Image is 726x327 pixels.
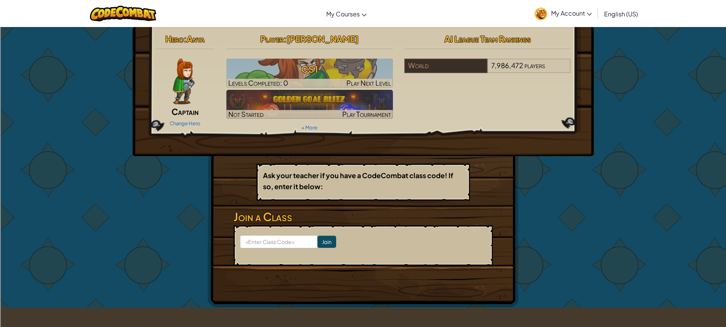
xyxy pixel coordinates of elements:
h3: CS1 [226,61,393,78]
a: My Courses [322,3,370,24]
span: My Account [551,9,592,17]
img: CodeCombat logo [90,6,157,21]
a: Play Next Level [226,59,393,88]
img: avatar [535,8,547,20]
span: English (US) [604,10,638,18]
a: My Account [531,2,596,26]
span: My Courses [326,10,360,18]
a: English (US) [600,3,642,24]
